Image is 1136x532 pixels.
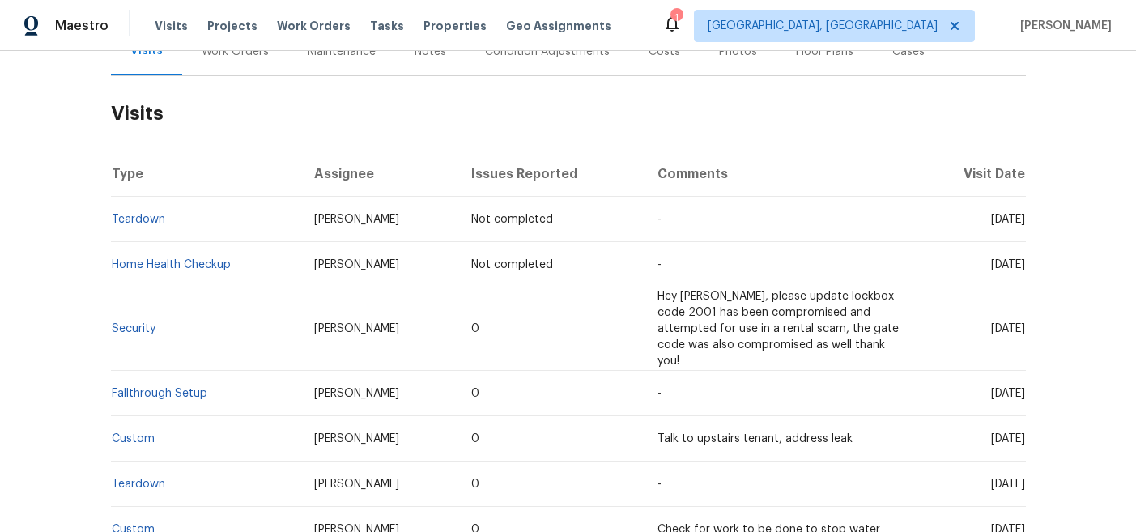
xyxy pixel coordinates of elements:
[991,479,1025,490] span: [DATE]
[657,291,899,367] span: Hey [PERSON_NAME], please update lockbox code 2001 has been compromised and attempted for use in ...
[207,18,257,34] span: Projects
[112,214,165,225] a: Teardown
[458,151,645,197] th: Issues Reported
[112,388,207,399] a: Fallthrough Setup
[314,433,399,445] span: [PERSON_NAME]
[708,18,938,34] span: [GEOGRAPHIC_DATA], [GEOGRAPHIC_DATA]
[111,76,1026,151] h2: Visits
[111,151,302,197] th: Type
[892,44,925,60] div: Cases
[719,44,757,60] div: Photos
[991,259,1025,270] span: [DATE]
[314,214,399,225] span: [PERSON_NAME]
[991,433,1025,445] span: [DATE]
[471,388,479,399] span: 0
[314,259,399,270] span: [PERSON_NAME]
[657,479,662,490] span: -
[657,259,662,270] span: -
[657,433,853,445] span: Talk to upstairs tenant, address leak
[991,388,1025,399] span: [DATE]
[991,323,1025,334] span: [DATE]
[314,388,399,399] span: [PERSON_NAME]
[991,214,1025,225] span: [DATE]
[485,44,610,60] div: Condition Adjustments
[155,18,188,34] span: Visits
[308,44,376,60] div: Maintenance
[796,44,853,60] div: Floor Plans
[112,433,155,445] a: Custom
[130,43,163,59] div: Visits
[919,151,1025,197] th: Visit Date
[423,18,487,34] span: Properties
[471,214,553,225] span: Not completed
[471,479,479,490] span: 0
[645,151,919,197] th: Comments
[301,151,458,197] th: Assignee
[314,479,399,490] span: [PERSON_NAME]
[415,44,446,60] div: Notes
[657,214,662,225] span: -
[112,479,165,490] a: Teardown
[1014,18,1112,34] span: [PERSON_NAME]
[314,323,399,334] span: [PERSON_NAME]
[471,323,479,334] span: 0
[471,433,479,445] span: 0
[649,44,680,60] div: Costs
[670,10,682,26] div: 1
[471,259,553,270] span: Not completed
[202,44,269,60] div: Work Orders
[112,323,155,334] a: Security
[370,20,404,32] span: Tasks
[55,18,108,34] span: Maestro
[112,259,231,270] a: Home Health Checkup
[657,388,662,399] span: -
[506,18,611,34] span: Geo Assignments
[277,18,351,34] span: Work Orders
